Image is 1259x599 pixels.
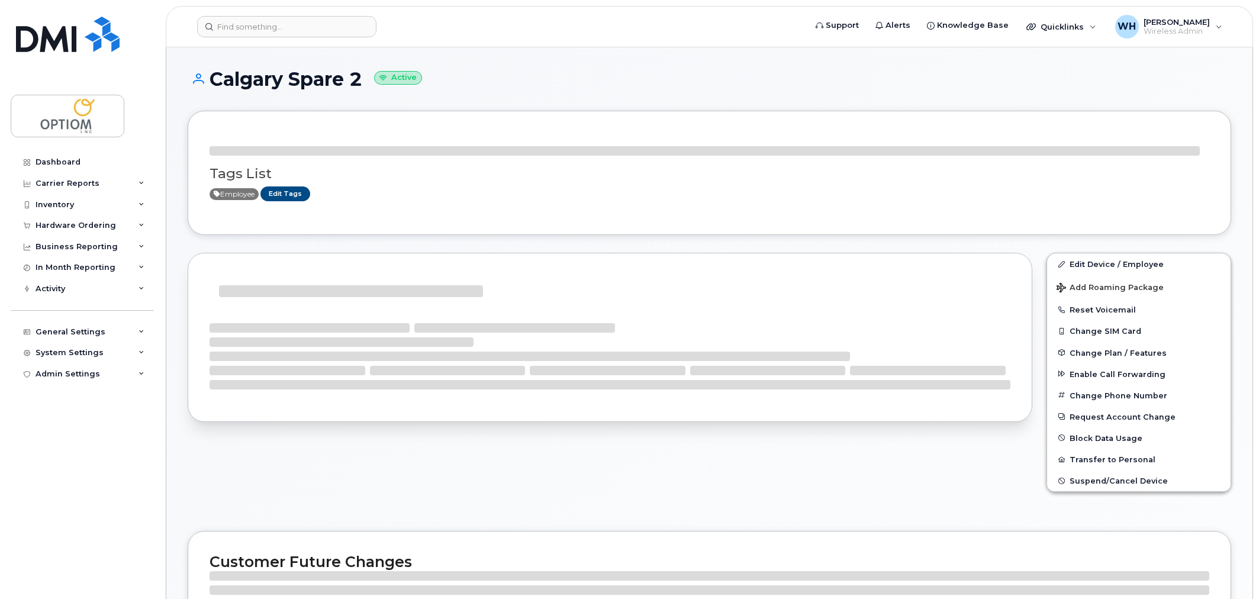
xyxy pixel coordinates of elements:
button: Enable Call Forwarding [1047,363,1231,385]
a: Edit Tags [260,186,310,201]
button: Block Data Usage [1047,427,1231,449]
a: Edit Device / Employee [1047,253,1231,275]
button: Change Plan / Features [1047,342,1231,363]
span: Enable Call Forwarding [1070,369,1165,378]
button: Suspend/Cancel Device [1047,470,1231,491]
button: Add Roaming Package [1047,275,1231,299]
button: Change SIM Card [1047,320,1231,342]
h3: Tags List [210,166,1209,181]
span: Change Plan / Features [1070,348,1167,357]
span: Active [210,188,259,200]
button: Request Account Change [1047,406,1231,427]
button: Change Phone Number [1047,385,1231,406]
small: Active [374,71,422,85]
span: Add Roaming Package [1057,283,1164,294]
button: Reset Voicemail [1047,299,1231,320]
span: Suspend/Cancel Device [1070,476,1168,485]
button: Transfer to Personal [1047,449,1231,470]
h2: Customer Future Changes [210,553,1209,571]
h1: Calgary Spare 2 [188,69,1231,89]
